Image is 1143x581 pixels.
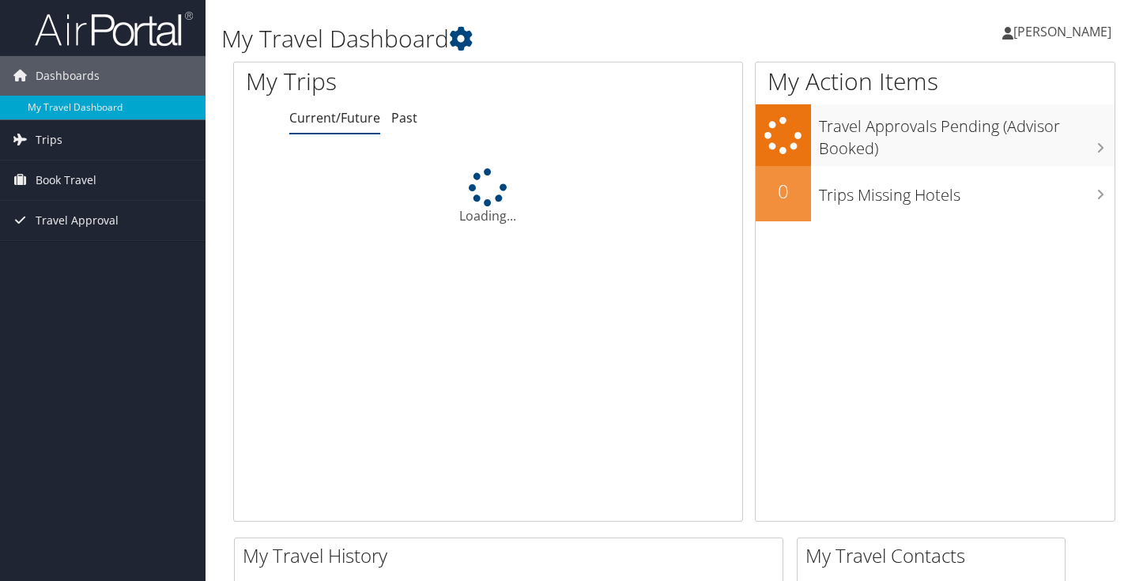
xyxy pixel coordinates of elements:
h3: Travel Approvals Pending (Advisor Booked) [819,108,1115,160]
a: [PERSON_NAME] [1002,8,1127,55]
span: Dashboards [36,56,100,96]
h1: My Travel Dashboard [221,22,825,55]
span: [PERSON_NAME] [1013,23,1111,40]
a: 0Trips Missing Hotels [756,166,1115,221]
a: Travel Approvals Pending (Advisor Booked) [756,104,1115,165]
img: airportal-logo.png [35,10,193,47]
h3: Trips Missing Hotels [819,176,1115,206]
span: Trips [36,120,62,160]
h1: My Trips [246,65,519,98]
h2: My Travel History [243,542,783,569]
h2: 0 [756,178,811,205]
div: Loading... [234,168,742,225]
a: Current/Future [289,109,380,126]
span: Book Travel [36,160,96,200]
a: Past [391,109,417,126]
h1: My Action Items [756,65,1115,98]
h2: My Travel Contacts [805,542,1065,569]
span: Travel Approval [36,201,119,240]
